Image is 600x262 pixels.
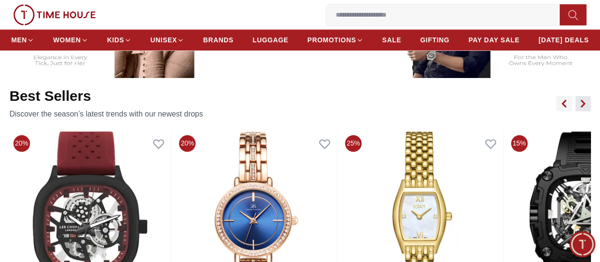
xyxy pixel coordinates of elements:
span: PAY DAY SALE [468,35,519,45]
span: [DATE] DEALS [538,35,589,45]
div: Chat Widget [569,231,595,257]
span: 20% [13,135,30,152]
a: PAY DAY SALE [468,31,519,49]
span: 20% [179,135,196,152]
a: KIDS [107,31,131,49]
a: WOMEN [53,31,88,49]
span: UNISEX [150,35,177,45]
span: KIDS [107,35,124,45]
span: 15% [511,135,527,152]
a: [DATE] DEALS [538,31,589,49]
span: PROMOTIONS [307,35,356,45]
h2: Best Sellers [9,87,203,105]
a: BRANDS [203,31,233,49]
a: LUGGAGE [252,31,288,49]
span: 25% [345,135,361,152]
span: MEN [11,35,27,45]
a: UNISEX [150,31,184,49]
span: SALE [382,35,401,45]
a: MEN [11,31,34,49]
span: GIFTING [420,35,450,45]
p: Discover the season’s latest trends with our newest drops [9,108,203,120]
span: WOMEN [53,35,81,45]
img: ... [13,4,96,25]
span: LUGGAGE [252,35,288,45]
span: BRANDS [203,35,233,45]
a: GIFTING [420,31,450,49]
a: SALE [382,31,401,49]
a: PROMOTIONS [307,31,363,49]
